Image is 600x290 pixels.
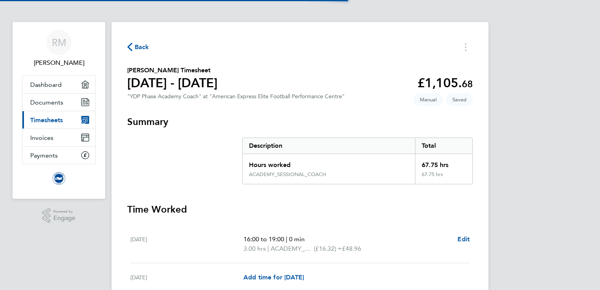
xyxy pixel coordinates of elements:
a: Add time for [DATE] [243,273,304,282]
span: This timesheet is Saved. [446,93,473,106]
a: Invoices [22,129,95,146]
h3: Summary [127,116,473,128]
div: 67.75 hrs [415,154,472,171]
span: Powered by [53,208,75,215]
span: This timesheet was manually created. [413,93,443,106]
span: 16:00 to 19:00 [243,235,284,243]
span: 0 min [289,235,305,243]
a: Timesheets [22,111,95,128]
h1: [DATE] - [DATE] [127,75,218,91]
div: Total [415,138,472,154]
a: Payments [22,147,95,164]
nav: Main navigation [13,22,105,199]
span: Add time for [DATE] [243,273,304,281]
button: Back [127,42,149,52]
a: Go to home page [22,172,96,185]
a: Documents [22,94,95,111]
div: Summary [242,138,473,184]
div: ACADEMY_SESSIONAL_COACH [249,171,326,178]
div: Description [243,138,415,154]
span: 68 [462,78,473,90]
span: Engage [53,215,75,222]
div: "YDP Phase Academy Coach" at "American Express Elite Football Performance Centre" [127,93,345,100]
span: Invoices [30,134,53,141]
div: [DATE] [130,235,243,253]
span: Back [135,42,149,52]
span: ACADEMY_SESSIONAL_COACH [271,244,314,253]
span: Documents [30,99,63,106]
span: Timesheets [30,116,63,124]
a: RM[PERSON_NAME] [22,30,96,68]
span: Dashboard [30,81,62,88]
span: £48.96 [342,245,361,252]
span: Edit [457,235,470,243]
span: | [286,235,287,243]
app-decimal: £1,105. [417,75,473,90]
span: Rhys Murphy [22,58,96,68]
h2: [PERSON_NAME] Timesheet [127,66,218,75]
span: RM [52,37,66,48]
div: [DATE] [130,273,243,282]
h3: Time Worked [127,203,473,216]
button: Timesheets Menu [459,41,473,53]
span: Payments [30,152,58,159]
img: brightonandhovealbion-logo-retina.png [53,172,65,185]
a: Dashboard [22,76,95,93]
a: Edit [457,235,470,244]
a: Powered byEngage [42,208,76,223]
div: 67.75 hrs [415,171,472,184]
span: | [267,245,269,252]
span: 3.00 hrs [243,245,266,252]
span: (£16.32) = [314,245,342,252]
div: Hours worked [243,154,415,171]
